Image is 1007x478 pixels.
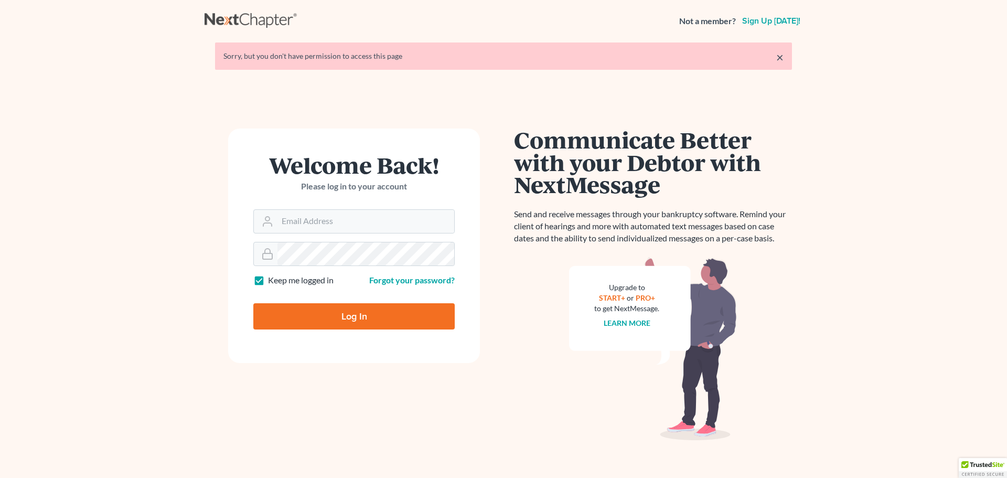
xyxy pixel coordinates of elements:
a: Sign up [DATE]! [740,17,802,25]
div: Sorry, but you don't have permission to access this page [223,51,784,61]
h1: Communicate Better with your Debtor with NextMessage [514,129,792,196]
div: to get NextMessage. [594,303,659,314]
input: Email Address [277,210,454,233]
strong: Not a member? [679,15,736,27]
p: Please log in to your account [253,180,455,193]
a: START+ [599,293,625,302]
a: Learn more [604,318,650,327]
div: Upgrade to [594,282,659,293]
p: Send and receive messages through your bankruptcy software. Remind your client of hearings and mo... [514,208,792,245]
h1: Welcome Back! [253,154,455,176]
input: Log In [253,303,455,330]
a: × [776,51,784,63]
img: nextmessage_bg-59042aed3d76b12b5cd301f8e5b87938c9018125f34e5fa2b7a6b67550977c72.svg [569,257,737,441]
span: or [627,293,634,302]
div: TrustedSite Certified [959,458,1007,478]
a: PRO+ [636,293,655,302]
label: Keep me logged in [268,274,334,286]
a: Forgot your password? [369,275,455,285]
